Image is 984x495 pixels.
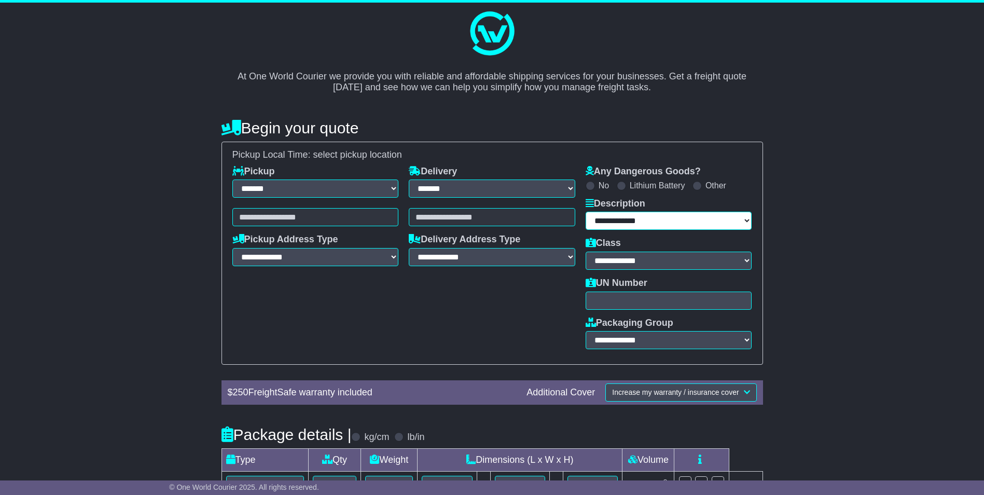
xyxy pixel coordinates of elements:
[233,387,248,397] span: 250
[521,387,600,398] div: Additional Cover
[232,166,275,177] label: Pickup
[313,149,402,160] span: select pickup location
[663,478,668,486] sup: 3
[221,119,763,136] h4: Begin your quote
[232,234,338,245] label: Pickup Address Type
[586,318,673,329] label: Packaging Group
[221,426,352,443] h4: Package details |
[227,149,757,161] div: Pickup Local Time:
[605,383,756,402] button: Increase my warranty / insurance cover
[586,278,647,289] label: UN Number
[361,449,418,472] td: Weight
[705,181,726,190] label: Other
[308,449,361,472] td: Qty
[630,479,653,490] span: 0.000
[221,449,308,472] td: Type
[409,234,520,245] label: Delivery Address Type
[599,181,609,190] label: No
[409,166,457,177] label: Delivery
[364,432,389,443] label: kg/cm
[586,238,621,249] label: Class
[407,432,424,443] label: lb/in
[223,387,522,398] div: $ FreightSafe warranty included
[232,60,753,93] p: At One World Courier we provide you with reliable and affordable shipping services for your busin...
[586,198,645,210] label: Description
[622,449,674,472] td: Volume
[418,449,622,472] td: Dimensions (L x W x H)
[586,166,701,177] label: Any Dangerous Goods?
[656,479,668,490] span: m
[169,483,319,491] span: © One World Courier 2025. All rights reserved.
[466,8,518,60] img: One World Courier Logo - great freight rates
[630,181,685,190] label: Lithium Battery
[612,388,739,396] span: Increase my warranty / insurance cover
